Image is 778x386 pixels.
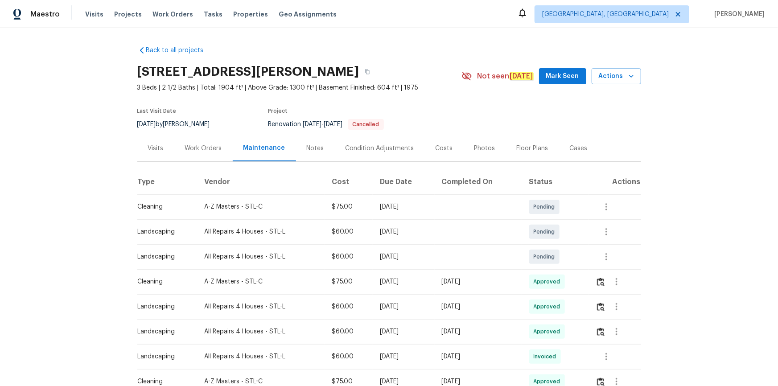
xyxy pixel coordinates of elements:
[442,327,515,336] div: [DATE]
[137,169,198,194] th: Type
[204,202,317,211] div: A-Z Masters - STL-C
[30,10,60,19] span: Maestro
[303,121,343,127] span: -
[332,327,366,336] div: $60.00
[380,202,428,211] div: [DATE]
[233,10,268,19] span: Properties
[442,277,515,286] div: [DATE]
[380,352,428,361] div: [DATE]
[597,303,605,311] img: Review Icon
[332,352,366,361] div: $60.00
[137,83,461,92] span: 3 Beds | 2 1/2 Baths | Total: 1904 ft² | Above Grade: 1300 ft² | Basement Finished: 604 ft² | 1975
[597,328,605,336] img: Review Icon
[243,144,285,152] div: Maintenance
[592,68,641,85] button: Actions
[534,352,560,361] span: Invoiced
[359,64,375,80] button: Copy Address
[380,252,428,261] div: [DATE]
[268,121,384,127] span: Renovation
[542,10,669,19] span: [GEOGRAPHIC_DATA], [GEOGRAPHIC_DATA]
[332,277,366,286] div: $75.00
[197,169,325,194] th: Vendor
[138,252,190,261] div: Landscaping
[380,327,428,336] div: [DATE]
[596,271,606,292] button: Review Icon
[349,122,383,127] span: Cancelled
[380,377,428,386] div: [DATE]
[204,252,317,261] div: All Repairs 4 Houses - STL-L
[596,296,606,317] button: Review Icon
[204,227,317,236] div: All Repairs 4 Houses - STL-L
[332,252,366,261] div: $60.00
[442,377,515,386] div: [DATE]
[346,144,414,153] div: Condition Adjustments
[534,227,559,236] span: Pending
[442,302,515,311] div: [DATE]
[373,169,435,194] th: Due Date
[534,327,564,336] span: Approved
[332,377,366,386] div: $75.00
[279,10,337,19] span: Geo Assignments
[138,202,190,211] div: Cleaning
[204,277,317,286] div: A-Z Masters - STL-C
[307,144,324,153] div: Notes
[570,144,588,153] div: Cases
[534,252,559,261] span: Pending
[534,302,564,311] span: Approved
[474,144,495,153] div: Photos
[539,68,586,85] button: Mark Seen
[204,302,317,311] div: All Repairs 4 Houses - STL-L
[332,302,366,311] div: $60.00
[137,67,359,76] h2: [STREET_ADDRESS][PERSON_NAME]
[138,377,190,386] div: Cleaning
[534,377,564,386] span: Approved
[138,277,190,286] div: Cleaning
[597,378,605,386] img: Review Icon
[442,352,515,361] div: [DATE]
[522,169,589,194] th: Status
[137,108,177,114] span: Last Visit Date
[478,72,534,81] span: Not seen
[380,277,428,286] div: [DATE]
[268,108,288,114] span: Project
[138,352,190,361] div: Landscaping
[380,227,428,236] div: [DATE]
[85,10,103,19] span: Visits
[137,46,223,55] a: Back to all projects
[204,327,317,336] div: All Repairs 4 Houses - STL-L
[435,169,522,194] th: Completed On
[137,121,156,127] span: [DATE]
[534,202,559,211] span: Pending
[436,144,453,153] div: Costs
[332,227,366,236] div: $60.00
[137,119,221,130] div: by [PERSON_NAME]
[303,121,322,127] span: [DATE]
[332,202,366,211] div: $75.00
[138,227,190,236] div: Landscaping
[138,327,190,336] div: Landscaping
[325,169,373,194] th: Cost
[534,277,564,286] span: Approved
[138,302,190,311] div: Landscaping
[114,10,142,19] span: Projects
[597,278,605,286] img: Review Icon
[185,144,222,153] div: Work Orders
[380,302,428,311] div: [DATE]
[204,352,317,361] div: All Repairs 4 Houses - STL-L
[148,144,164,153] div: Visits
[204,377,317,386] div: A-Z Masters - STL-C
[589,169,641,194] th: Actions
[152,10,193,19] span: Work Orders
[596,321,606,342] button: Review Icon
[510,72,534,80] em: [DATE]
[599,71,634,82] span: Actions
[517,144,548,153] div: Floor Plans
[546,71,579,82] span: Mark Seen
[711,10,765,19] span: [PERSON_NAME]
[324,121,343,127] span: [DATE]
[204,11,222,17] span: Tasks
